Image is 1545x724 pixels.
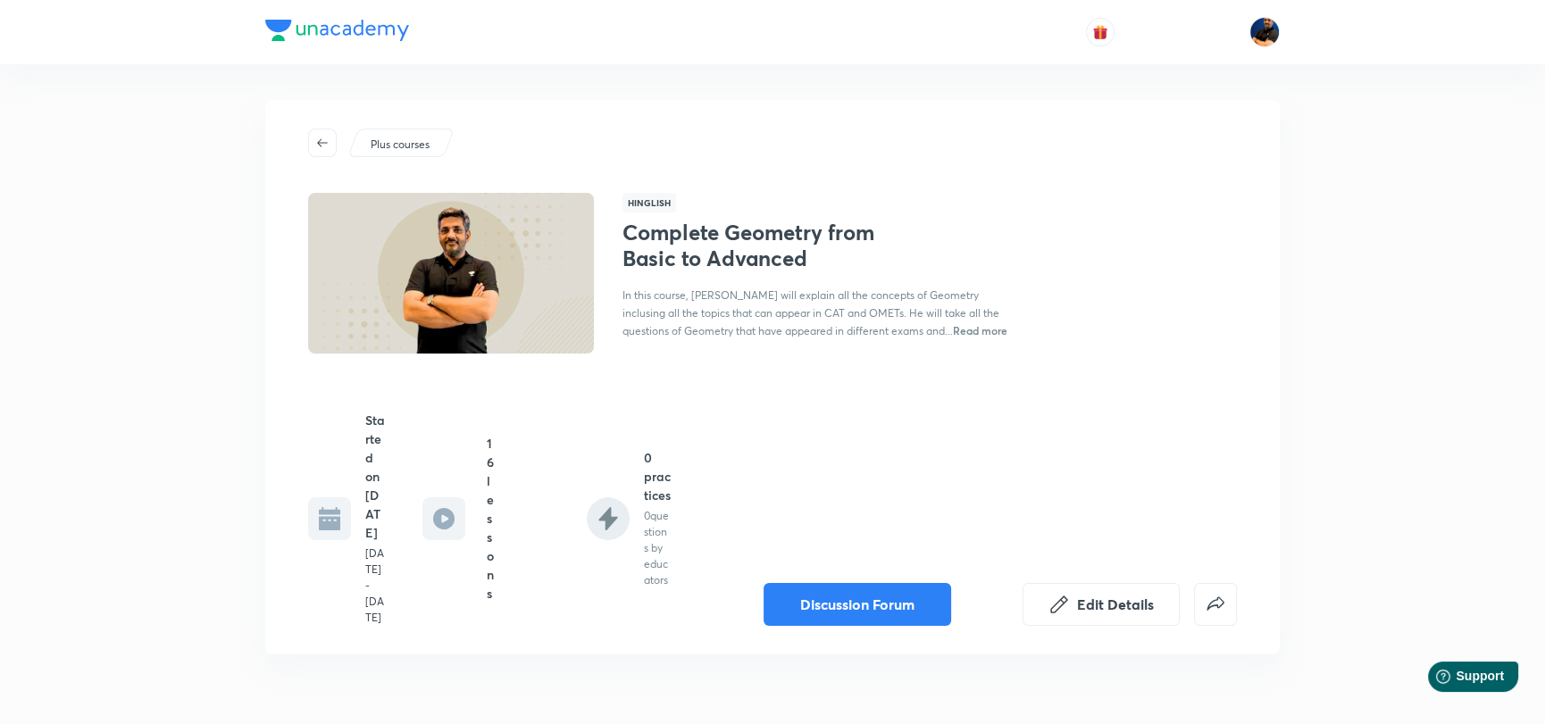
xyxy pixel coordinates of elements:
a: Company Logo [265,20,409,46]
img: Saral Nashier [1249,17,1280,47]
img: Company Logo [265,20,409,41]
h6: Started on [DATE] [365,411,387,542]
h6: 16 lessons [487,434,494,603]
span: In this course, [PERSON_NAME] will explain all the concepts of Geometry inclusing all the topics ... [622,288,999,337]
a: Plus courses [368,137,433,153]
p: [DATE] - [DATE] [365,545,387,626]
img: avatar [1092,24,1108,40]
span: Hinglish [622,193,676,212]
h6: 0 practices [644,448,671,504]
button: Edit Details [1023,583,1180,626]
button: Discussion Forum [764,583,951,626]
h1: Complete Geometry from Basic to Advanced [622,220,914,271]
button: avatar [1086,18,1115,46]
button: false [1194,583,1237,626]
p: Plus courses [371,137,430,153]
img: Thumbnail [305,191,597,355]
span: Read more [953,323,1007,337]
p: 0 questions by educators [644,508,671,588]
iframe: Help widget launcher [1386,654,1525,704]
